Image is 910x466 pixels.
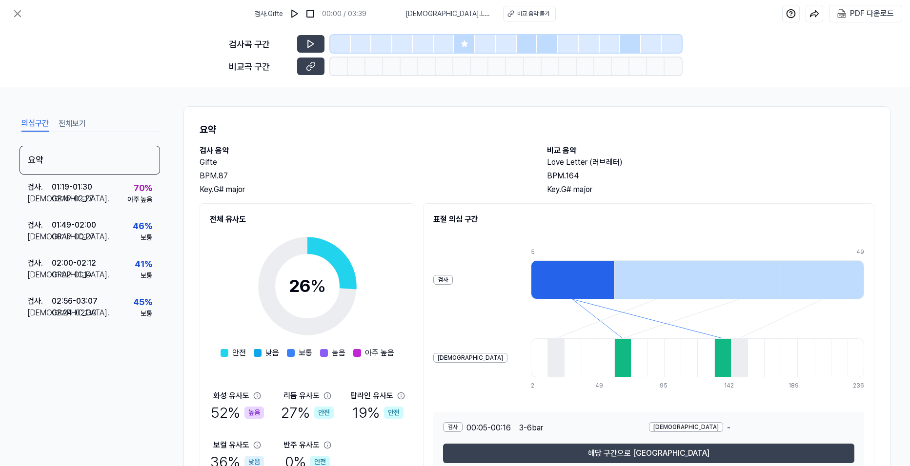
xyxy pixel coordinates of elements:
div: 검사 [433,275,453,285]
div: 2 [531,381,547,390]
div: 00:15 - 00:27 [52,231,95,243]
span: 높음 [332,347,345,359]
h2: 전체 유사도 [210,214,405,225]
div: 52 % [211,402,264,424]
div: 02:00 - 02:12 [52,257,96,269]
span: 보통 [299,347,312,359]
h1: 요약 [200,122,874,137]
div: BPM. 164 [547,170,875,182]
span: 아주 높음 [365,347,394,359]
div: 검사 . [27,219,52,231]
div: Key. G# major [547,184,875,195]
div: 45 % [133,295,152,309]
div: [DEMOGRAPHIC_DATA] . [27,231,52,243]
img: share [809,9,819,19]
span: 낮음 [265,347,279,359]
div: 41 % [135,257,152,271]
div: 49 [595,381,612,390]
div: 02:56 - 03:07 [52,295,98,307]
div: 검사 [443,422,463,432]
span: [DEMOGRAPHIC_DATA] . Love Letter (러브레터) [405,9,491,19]
div: BPM. 87 [200,170,527,182]
div: 아주 높음 [127,194,152,205]
div: 19 % [352,402,404,424]
img: PDF Download [837,9,846,18]
div: 70 % [134,181,152,194]
div: 보통 [141,271,152,281]
div: 리듬 유사도 [283,390,320,402]
h2: Gifte [200,156,527,168]
div: 반주 유사도 [283,439,320,451]
span: 00:05 - 00:16 [466,422,511,434]
span: 3 - 6 bar [519,422,543,434]
div: 95 [660,381,676,390]
div: - [649,422,855,434]
button: 전체보기 [59,116,86,132]
div: 검사곡 구간 [229,38,291,51]
button: 해당 구간으로 [GEOGRAPHIC_DATA] [443,444,854,463]
div: 26 [289,273,326,299]
div: 검사 . [27,181,52,193]
div: Key. G# major [200,184,527,195]
div: 01:49 - 02:00 [52,219,96,231]
div: 보컬 유사도 [213,439,249,451]
div: 46 % [133,219,152,233]
div: [DEMOGRAPHIC_DATA] [433,353,507,363]
div: 02:15 - 02:27 [52,193,94,205]
div: 요약 [20,146,160,175]
div: 비교 음악 듣기 [517,9,549,18]
h2: 표절 의심 구간 [433,214,864,225]
div: 안전 [384,407,404,419]
div: [DEMOGRAPHIC_DATA] . [27,193,52,205]
div: [DEMOGRAPHIC_DATA] . [27,269,52,281]
div: [DEMOGRAPHIC_DATA] . [27,307,52,319]
div: 142 [724,381,741,390]
div: 00:00 / 03:39 [322,9,366,19]
div: 안전 [314,407,334,419]
button: PDF 다운로드 [835,5,896,22]
div: 비교곡 구간 [229,60,291,73]
div: 27 % [281,402,334,424]
div: 5 [531,248,614,256]
span: 검사 . Gifte [254,9,283,19]
h2: 검사 음악 [200,145,527,156]
button: 의심구간 [21,116,49,132]
div: 탑라인 유사도 [350,390,393,402]
h2: Love Letter (러브레터) [547,156,875,168]
div: 화성 유사도 [213,390,249,402]
div: PDF 다운로드 [850,7,894,20]
div: 검사 . [27,295,52,307]
span: 안전 [232,347,246,359]
div: [DEMOGRAPHIC_DATA] [649,422,723,432]
span: % [310,275,326,296]
div: 49 [856,248,864,256]
div: 01:19 - 01:30 [52,181,92,193]
div: 보통 [141,233,152,243]
div: 01:02 - 01:14 [52,269,92,281]
img: help [786,9,796,19]
div: 189 [789,381,805,390]
div: 보통 [141,309,152,319]
div: 검사 . [27,257,52,269]
div: 236 [853,381,864,390]
h2: 비교 음악 [547,145,875,156]
img: play [290,9,300,19]
div: 높음 [244,407,264,419]
button: 비교 음악 듣기 [503,6,556,21]
div: 02:24 - 02:30 [52,307,97,319]
img: stop [305,9,315,19]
